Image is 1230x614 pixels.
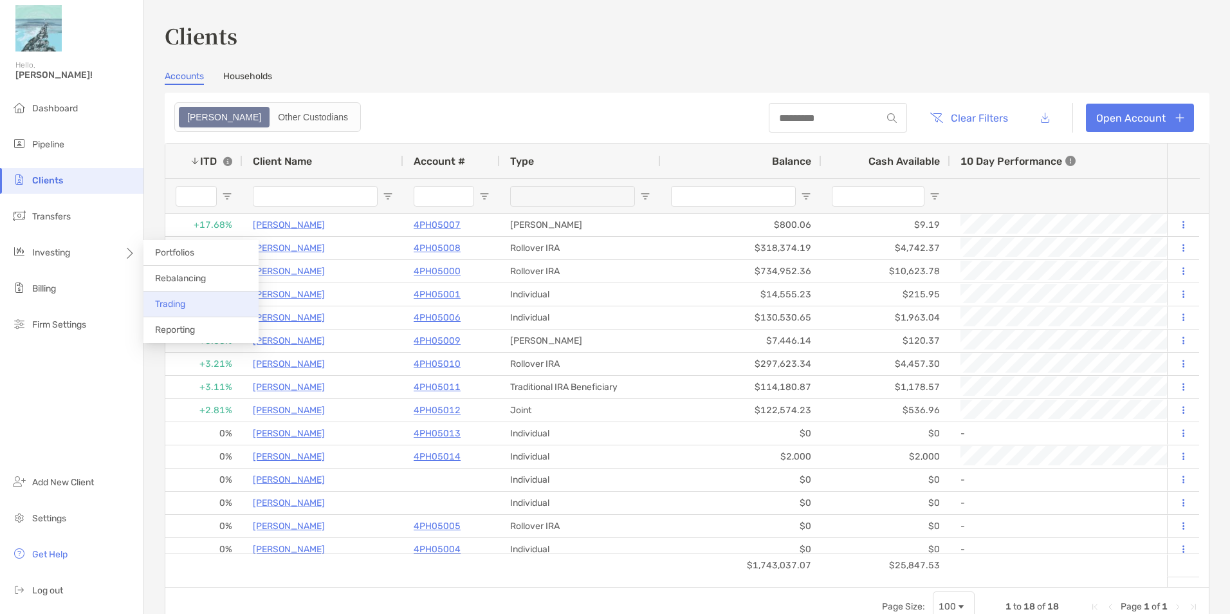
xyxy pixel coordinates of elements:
[661,469,822,491] div: $0
[165,214,243,236] div: +17.68%
[500,283,661,306] div: Individual
[253,541,325,557] a: [PERSON_NAME]
[822,330,950,352] div: $120.37
[1090,602,1100,612] div: First Page
[223,71,272,85] a: Households
[960,539,1197,560] div: -
[822,353,950,375] div: $4,457.30
[414,425,461,442] a: 4PH05013
[12,136,27,151] img: pipeline icon
[500,399,661,422] div: Joint
[414,449,461,465] a: 4PH05014
[661,214,822,236] div: $800.06
[253,333,325,349] p: [PERSON_NAME]
[12,474,27,489] img: add_new_client icon
[12,546,27,561] img: get-help icon
[253,518,325,534] a: [PERSON_NAME]
[222,191,232,201] button: Open Filter Menu
[500,330,661,352] div: [PERSON_NAME]
[661,538,822,561] div: $0
[500,538,661,561] div: Individual
[661,492,822,514] div: $0
[15,5,62,51] img: Zoe Logo
[661,330,822,352] div: $7,446.14
[32,247,70,258] span: Investing
[174,102,361,132] div: segmented control
[1144,601,1150,612] span: 1
[414,402,461,418] a: 4PH05012
[155,299,185,310] span: Trading
[500,260,661,283] div: Rollover IRA
[12,582,27,597] img: logout icon
[832,186,924,207] input: Cash Available Filter Input
[661,306,822,329] div: $130,530.65
[500,306,661,329] div: Individual
[500,469,661,491] div: Individual
[165,538,243,561] div: 0%
[271,108,355,126] div: Other Custodians
[383,191,393,201] button: Open Filter Menu
[253,286,325,302] a: [PERSON_NAME]
[500,376,661,398] div: Traditional IRA Beneficiary
[661,260,822,283] div: $734,952.36
[253,217,325,233] a: [PERSON_NAME]
[253,495,325,511] a: [PERSON_NAME]
[165,422,243,445] div: 0%
[414,155,465,167] span: Account #
[500,515,661,537] div: Rollover IRA
[822,422,950,445] div: $0
[12,316,27,331] img: firm-settings icon
[12,244,27,259] img: investing icon
[868,155,940,167] span: Cash Available
[12,208,27,223] img: transfers icon
[1173,602,1183,612] div: Next Page
[1005,601,1011,612] span: 1
[1152,601,1160,612] span: of
[253,425,325,442] a: [PERSON_NAME]
[822,237,950,259] div: $4,742.37
[960,423,1197,444] div: -
[661,283,822,306] div: $14,555.23
[253,402,325,418] p: [PERSON_NAME]
[32,319,86,330] span: Firm Settings
[772,155,811,167] span: Balance
[414,286,461,302] p: 4PH05001
[920,104,1018,132] button: Clear Filters
[32,549,68,560] span: Get Help
[15,70,136,80] span: [PERSON_NAME]!
[500,422,661,445] div: Individual
[500,353,661,375] div: Rollover IRA
[165,469,243,491] div: 0%
[12,100,27,115] img: dashboard icon
[414,310,461,326] p: 4PH05006
[32,283,56,294] span: Billing
[414,217,461,233] a: 4PH05007
[253,356,325,372] p: [PERSON_NAME]
[822,260,950,283] div: $10,623.78
[1121,601,1142,612] span: Page
[960,469,1197,490] div: -
[661,353,822,375] div: $297,623.34
[887,113,897,123] img: input icon
[1013,601,1022,612] span: to
[661,422,822,445] div: $0
[414,379,461,395] a: 4PH05011
[822,283,950,306] div: $215.95
[12,172,27,187] img: clients icon
[822,554,950,577] div: $25,847.53
[1047,601,1059,612] span: 18
[165,515,243,537] div: 0%
[414,518,461,534] a: 4PH05005
[822,515,950,537] div: $0
[12,280,27,295] img: billing icon
[930,191,940,201] button: Open Filter Menu
[801,191,811,201] button: Open Filter Menu
[32,513,66,524] span: Settings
